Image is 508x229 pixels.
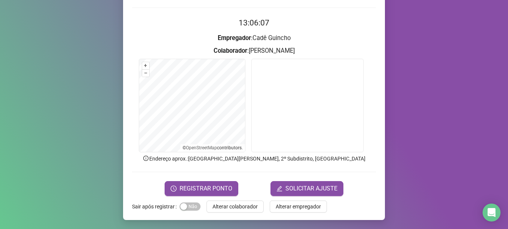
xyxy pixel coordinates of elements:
span: REGISTRAR PONTO [180,184,232,193]
button: Alterar empregador [270,201,327,213]
button: REGISTRAR PONTO [165,181,238,196]
button: editSOLICITAR AJUSTE [270,181,343,196]
label: Sair após registrar [132,201,180,213]
strong: Empregador [218,34,251,42]
button: + [142,62,149,69]
button: Alterar colaborador [206,201,264,213]
li: © contributors. [183,145,243,150]
span: clock-circle [171,186,177,192]
a: OpenStreetMap [186,145,217,150]
div: Open Intercom Messenger [483,204,501,222]
button: – [142,70,149,77]
time: 13:06:07 [239,18,269,27]
span: info-circle [143,155,149,162]
span: SOLICITAR AJUSTE [285,184,337,193]
h3: : [PERSON_NAME] [132,46,376,56]
p: Endereço aprox. : [GEOGRAPHIC_DATA][PERSON_NAME], 2º Subdistrito, [GEOGRAPHIC_DATA] [132,155,376,163]
span: Alterar empregador [276,202,321,211]
strong: Colaborador [214,47,247,54]
span: Alterar colaborador [212,202,258,211]
span: edit [276,186,282,192]
h3: : Cadê Guincho [132,33,376,43]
